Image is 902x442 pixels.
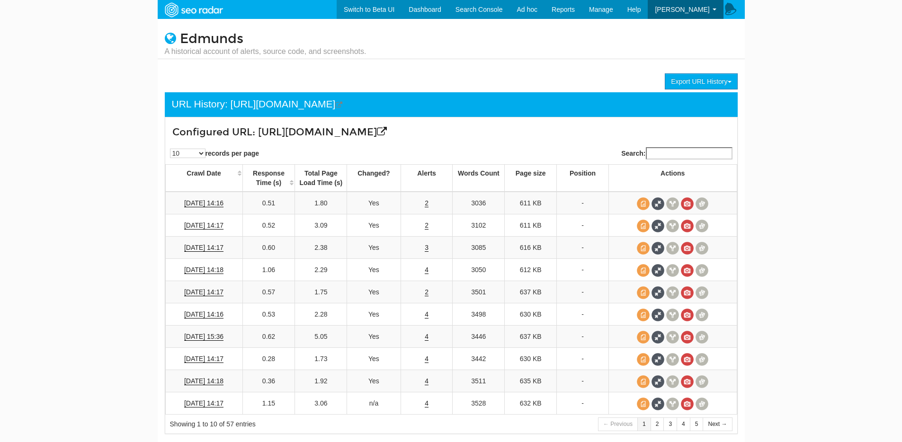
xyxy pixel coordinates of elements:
[598,417,638,431] a: ← Previous
[242,348,295,370] td: 0.28
[184,266,223,274] a: [DATE] 14:18
[455,6,503,13] span: Search Console
[696,220,708,232] span: Compare screenshots
[517,6,537,13] span: Ad hoc
[696,353,708,366] span: Compare screenshots
[652,398,664,410] span: Full Source Diff
[637,242,650,255] span: View source
[347,237,401,259] td: Yes
[505,237,557,259] td: 616 KB
[652,309,664,321] span: Full Source Diff
[666,398,679,410] span: View headers
[696,375,708,388] span: Compare screenshots
[347,214,401,237] td: Yes
[557,370,609,392] td: -
[184,199,223,207] a: [DATE] 14:16
[242,237,295,259] td: 0.60
[172,127,635,138] h3: Configured URL: [URL][DOMAIN_NAME]
[295,303,347,326] td: 2.28
[557,214,609,237] td: -
[666,331,679,344] span: View headers
[425,310,429,318] a: 4
[663,417,677,431] a: 3
[608,165,737,192] th: Actions
[505,259,557,281] td: 612 KB
[703,417,732,431] a: Next →
[425,199,429,207] a: 2
[425,266,429,274] a: 4
[295,237,347,259] td: 2.38
[666,375,679,388] span: View headers
[552,6,575,13] span: Reports
[295,392,347,415] td: 3.06
[347,348,401,370] td: Yes
[665,73,737,89] button: Export URL History
[505,165,557,192] th: Page size
[184,355,223,363] a: [DATE] 14:17
[184,399,223,407] a: [DATE] 14:17
[690,417,704,431] a: 5
[589,6,613,13] span: Manage
[621,147,732,159] label: Search:
[242,214,295,237] td: 0.52
[666,264,679,277] span: View headers
[637,375,650,388] span: View source
[652,286,664,299] span: Full Source Diff
[184,288,223,296] a: [DATE] 14:17
[347,165,401,192] th: Changed?
[637,417,651,431] a: 1
[170,149,259,158] label: records per page
[401,165,453,192] th: Alerts
[696,398,708,410] span: Compare screenshots
[165,165,242,192] th: Crawl Date: activate to sort column ascending
[425,355,429,363] a: 4
[666,242,679,255] span: View headers
[666,286,679,299] span: View headers
[425,221,429,230] a: 2
[681,398,694,410] span: View screenshot
[347,303,401,326] td: Yes
[696,331,708,344] span: Compare screenshots
[453,348,505,370] td: 3442
[347,259,401,281] td: Yes
[557,165,609,192] th: Position
[557,281,609,303] td: -
[505,281,557,303] td: 637 KB
[681,375,694,388] span: View screenshot
[347,326,401,348] td: Yes
[295,326,347,348] td: 5.05
[184,333,223,341] a: [DATE] 15:36
[184,310,223,318] a: [DATE] 14:16
[646,147,732,159] input: Search:
[652,353,664,366] span: Full Source Diff
[666,220,679,232] span: View headers
[425,288,429,296] a: 2
[242,165,295,192] th: Response Time (s): activate to sort column ascending
[841,414,893,437] iframe: Opens a widget where you can find more information
[557,303,609,326] td: -
[637,309,650,321] span: View source
[696,309,708,321] span: Compare screenshots
[242,303,295,326] td: 0.53
[696,242,708,255] span: Compare screenshots
[652,375,664,388] span: Full Source Diff
[557,192,609,214] td: -
[637,331,650,344] span: View source
[347,370,401,392] td: Yes
[453,192,505,214] td: 3036
[347,281,401,303] td: Yes
[652,242,664,255] span: Full Source Diff
[453,281,505,303] td: 3501
[505,214,557,237] td: 611 KB
[184,377,223,385] a: [DATE] 14:18
[295,214,347,237] td: 3.09
[453,214,505,237] td: 3102
[453,237,505,259] td: 3085
[655,6,709,13] span: [PERSON_NAME]
[637,264,650,277] span: View source
[505,192,557,214] td: 611 KB
[681,309,694,321] span: View screenshot
[184,244,223,252] a: [DATE] 14:17
[652,197,664,210] span: Full Source Diff
[347,392,401,415] td: n/a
